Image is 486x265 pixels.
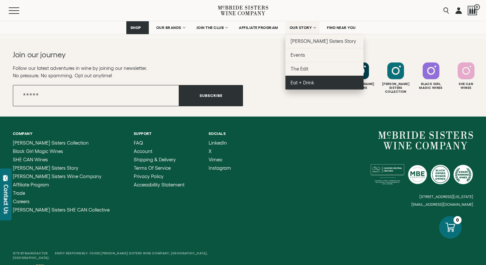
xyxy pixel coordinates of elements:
span: 0 [474,4,480,10]
a: McBride Sisters Collection [13,140,110,146]
span: Trade [13,190,25,196]
span: FIND NEAR YOU [327,25,356,30]
a: Affiliate Program [13,182,110,187]
a: Follow McBride Sisters Collection on Instagram [PERSON_NAME] SistersCollection [379,62,412,94]
a: Eat + Drink [285,76,364,90]
a: X [209,149,231,154]
small: [STREET_ADDRESS][US_STATE] [419,194,473,199]
span: [PERSON_NAME] Sisters Collection [13,140,89,146]
button: Subscribe [179,85,243,106]
a: McBride Sisters Wine Company [13,174,110,179]
span: Eat + Drink [291,80,314,85]
a: McBride Sisters Wine Company [378,131,473,149]
div: Contact Us [3,185,9,214]
span: Black Girl Magic Wines [13,148,63,154]
a: Events [285,48,364,62]
a: FIND NEAR YOU [323,21,360,34]
span: JOIN THE CLUB [196,25,224,30]
p: Follow our latest adventures in wine by joining our newsletter. No pressure. No spamming. Opt out... [13,64,243,79]
div: Black Girl Magic Wines [414,82,448,90]
a: Follow Black Girl Magic Wines on Instagram Black GirlMagic Wines [414,62,448,90]
a: Account [134,149,184,154]
a: Careers [13,199,110,204]
a: [PERSON_NAME] Sisters Story [285,34,364,48]
span: Affiliate Program [13,182,49,187]
span: Privacy Policy [134,174,164,179]
span: [PERSON_NAME] Sisters Story [291,38,356,44]
a: Shipping & Delivery [134,157,184,162]
span: OUR STORY [290,25,312,30]
div: She Can Wines [449,82,483,90]
span: Site By [13,251,49,255]
span: FAQ [134,140,143,146]
a: Instagram [209,166,231,171]
a: Trade [13,191,110,196]
span: [PERSON_NAME] Sisters SHE CAN Collective [13,207,110,213]
a: McBride Sisters SHE CAN Collective [13,207,110,213]
a: The Edit [285,62,364,76]
a: McBride Sisters Story [13,166,110,171]
span: Careers [13,199,30,204]
a: Terms of Service [134,166,184,171]
div: 0 [454,216,462,224]
a: OUR STORY [285,21,320,34]
a: OUR BRANDS [152,21,189,34]
span: Terms of Service [134,165,171,171]
a: LinkedIn [209,140,231,146]
a: Vimeo [209,157,231,162]
a: Black Girl Magic Wines [13,149,110,154]
a: AFFILIATE PROGRAM [235,21,282,34]
span: Vimeo [209,157,222,162]
span: SHE CAN Wines [13,157,48,162]
a: Follow SHE CAN Wines on Instagram She CanWines [449,62,483,90]
span: SHOP [130,25,141,30]
small: [EMAIL_ADDRESS][DOMAIN_NAME] [411,202,473,207]
a: FAQ [134,140,184,146]
a: Manufactur [25,251,48,255]
span: AFFILIATE PROGRAM [239,25,278,30]
span: Enjoy Responsibly. ©2025 [PERSON_NAME] Sisters Wine Company, [GEOGRAPHIC_DATA], [GEOGRAPHIC_DATA]. [13,251,208,260]
span: Shipping & Delivery [134,157,176,162]
span: OUR BRANDS [156,25,181,30]
a: Privacy Policy [134,174,184,179]
div: [PERSON_NAME] Sisters Collection [379,82,412,94]
span: [PERSON_NAME] Sisters Story [13,165,78,171]
span: Account [134,148,152,154]
span: [PERSON_NAME] Sisters Wine Company [13,174,102,179]
span: LinkedIn [209,140,227,146]
input: Email [13,85,179,106]
button: Mobile Menu Trigger [9,7,32,14]
a: JOIN THE CLUB [192,21,232,34]
h2: Join our journey [13,50,220,60]
a: SHE CAN Wines [13,157,110,162]
span: X [209,148,212,154]
span: Events [291,52,305,58]
span: The Edit [291,66,308,71]
a: SHOP [126,21,149,34]
a: Accessibility Statement [134,182,184,187]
